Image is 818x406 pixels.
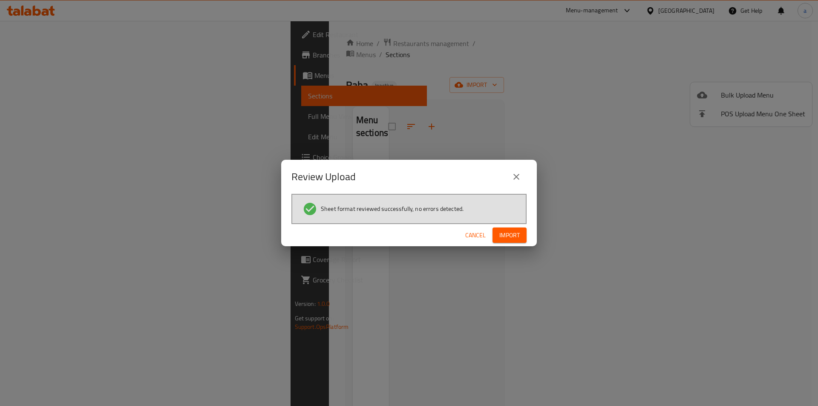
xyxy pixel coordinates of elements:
[493,227,527,243] button: Import
[499,230,520,241] span: Import
[506,167,527,187] button: close
[291,170,356,184] h2: Review Upload
[321,204,464,213] span: Sheet format reviewed successfully, no errors detected.
[462,227,489,243] button: Cancel
[465,230,486,241] span: Cancel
